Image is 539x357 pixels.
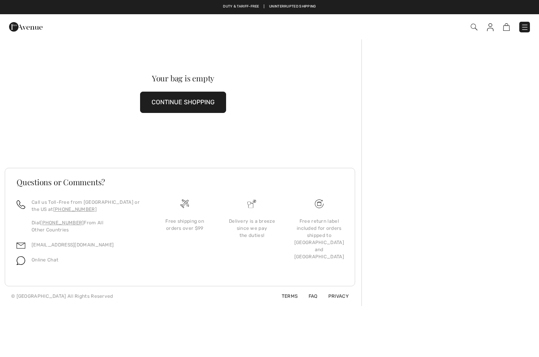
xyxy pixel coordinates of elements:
a: [PHONE_NUMBER] [40,220,84,225]
img: Search [471,24,477,30]
a: Terms [272,293,298,299]
div: Free shipping on orders over $99 [157,218,212,232]
img: Free shipping on orders over $99 [180,199,189,208]
a: 1ère Avenue [9,23,43,30]
img: My Info [487,23,494,31]
button: CONTINUE SHOPPING [140,92,226,113]
img: email [17,241,25,250]
h3: Questions or Comments? [17,178,343,186]
img: Free shipping on orders over $99 [315,199,324,208]
img: 1ère Avenue [9,19,43,35]
span: Online Chat [32,257,58,263]
div: Your bag is empty [22,74,344,82]
div: Free return label included for orders shipped to [GEOGRAPHIC_DATA] and [GEOGRAPHIC_DATA] [292,218,346,260]
img: Menu [521,23,529,31]
a: [EMAIL_ADDRESS][DOMAIN_NAME] [32,242,114,248]
p: Dial From All Other Countries [32,219,142,233]
a: [PHONE_NUMBER] [53,207,97,212]
p: Call us Toll-Free from [GEOGRAPHIC_DATA] or the US at [32,199,142,213]
a: Privacy [319,293,349,299]
img: Delivery is a breeze since we pay the duties! [247,199,256,208]
img: Shopping Bag [503,23,510,31]
a: FAQ [299,293,318,299]
img: chat [17,256,25,265]
div: Delivery is a breeze since we pay the duties! [225,218,279,239]
img: call [17,200,25,209]
div: © [GEOGRAPHIC_DATA] All Rights Reserved [11,293,113,300]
